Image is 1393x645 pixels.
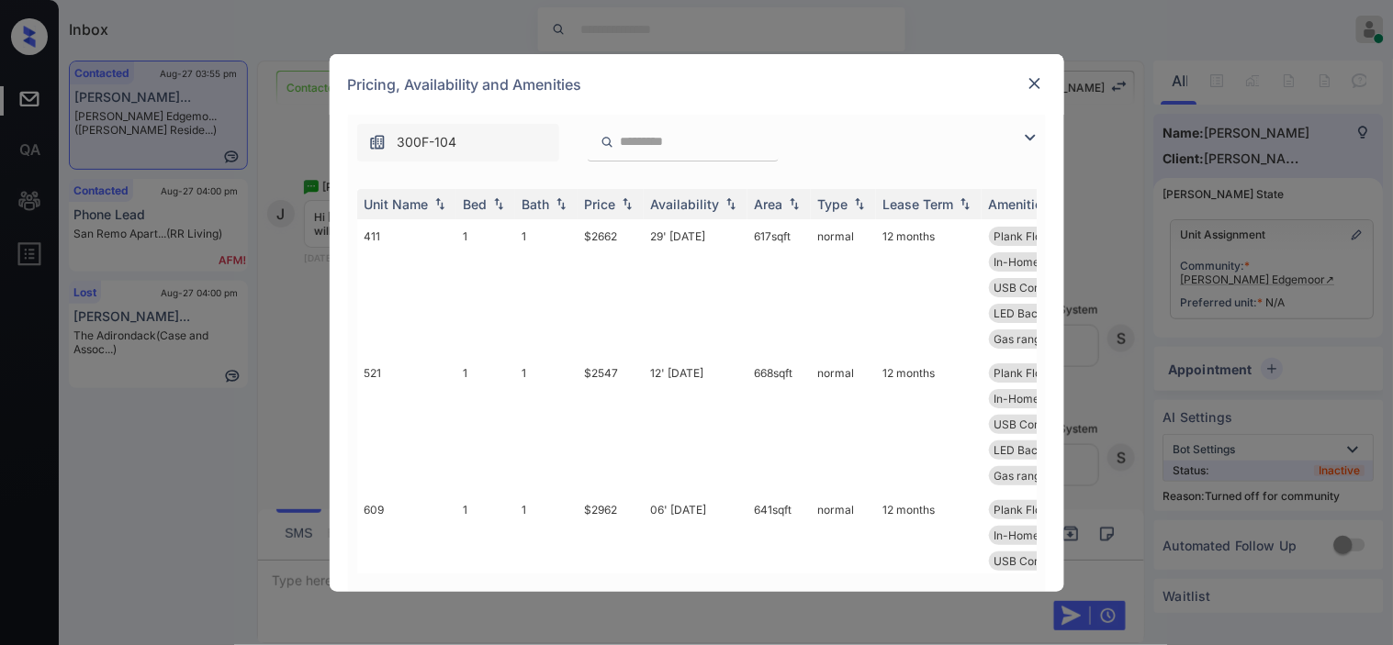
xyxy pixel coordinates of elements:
[994,554,1091,568] span: USB Compatible ...
[456,356,515,493] td: 1
[357,493,456,629] td: 609
[994,503,1080,517] span: Plank Flooring ...
[515,493,578,629] td: 1
[651,196,720,212] div: Availability
[578,493,644,629] td: $2962
[1026,74,1044,93] img: close
[876,356,982,493] td: 12 months
[644,493,747,629] td: 06' [DATE]
[818,196,848,212] div: Type
[994,469,1048,483] span: Gas range
[994,528,1094,542] span: In-Home Washer ...
[994,417,1091,431] span: USB Compatible ...
[994,281,1091,295] span: USB Compatible ...
[456,493,515,629] td: 1
[994,255,1094,269] span: In-Home Washer ...
[811,493,876,629] td: normal
[489,197,508,210] img: sorting
[994,392,1094,406] span: In-Home Washer ...
[994,229,1080,243] span: Plank Flooring ...
[515,356,578,493] td: 1
[811,219,876,356] td: normal
[755,196,783,212] div: Area
[644,219,747,356] td: 29' [DATE]
[330,54,1064,115] div: Pricing, Availability and Amenities
[357,356,456,493] td: 521
[811,356,876,493] td: normal
[357,219,456,356] td: 411
[989,196,1050,212] div: Amenities
[522,196,550,212] div: Bath
[876,219,982,356] td: 12 months
[883,196,954,212] div: Lease Term
[515,219,578,356] td: 1
[365,196,429,212] div: Unit Name
[552,197,570,210] img: sorting
[1019,127,1041,149] img: icon-zuma
[850,197,869,210] img: sorting
[956,197,974,210] img: sorting
[722,197,740,210] img: sorting
[398,132,457,152] span: 300F-104
[747,356,811,493] td: 668 sqft
[644,356,747,493] td: 12' [DATE]
[618,197,636,210] img: sorting
[994,332,1048,346] span: Gas range
[994,443,1083,457] span: LED Back-lit Mi...
[431,197,449,210] img: sorting
[994,306,1083,320] span: LED Back-lit Mi...
[601,134,614,150] img: icon-zuma
[747,219,811,356] td: 617 sqft
[368,133,387,151] img: icon-zuma
[747,493,811,629] td: 641 sqft
[994,366,1080,380] span: Plank Flooring ...
[456,219,515,356] td: 1
[578,356,644,493] td: $2547
[785,197,803,210] img: sorting
[585,196,616,212] div: Price
[876,493,982,629] td: 12 months
[578,219,644,356] td: $2662
[464,196,488,212] div: Bed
